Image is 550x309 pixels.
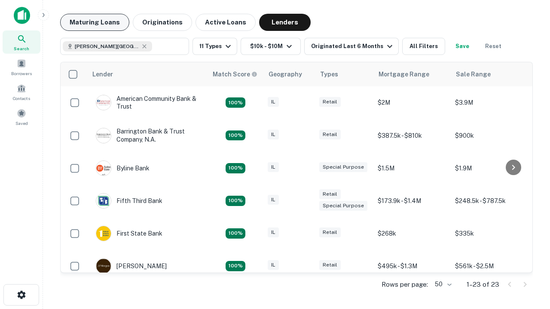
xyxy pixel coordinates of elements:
[451,185,528,217] td: $248.5k - $787.5k
[192,38,237,55] button: 11 Types
[259,14,311,31] button: Lenders
[96,193,162,209] div: Fifth Third Bank
[87,62,208,86] th: Lender
[3,80,40,103] a: Contacts
[3,55,40,79] a: Borrowers
[451,62,528,86] th: Sale Range
[268,260,279,270] div: IL
[451,119,528,151] td: $900k
[402,38,445,55] button: All Filters
[373,119,451,151] td: $387.5k - $810k
[96,128,111,143] img: picture
[96,259,111,273] img: picture
[96,161,111,176] img: picture
[268,130,279,139] div: IL
[451,217,528,250] td: $335k
[3,105,40,128] a: Saved
[96,161,150,176] div: Byline Bank
[431,278,453,291] div: 50
[226,261,245,271] div: Matching Properties: 3, hasApolloMatch: undefined
[379,69,429,79] div: Mortgage Range
[373,185,451,217] td: $173.9k - $1.4M
[60,14,129,31] button: Maturing Loans
[268,195,279,205] div: IL
[96,258,167,274] div: [PERSON_NAME]
[319,260,341,270] div: Retail
[96,194,111,208] img: picture
[196,14,256,31] button: Active Loans
[480,38,507,55] button: Reset
[96,127,199,143] div: Barrington Bank & Trust Company, N.a.
[319,201,367,211] div: Special Purpose
[451,152,528,185] td: $1.9M
[13,95,30,102] span: Contacts
[304,38,399,55] button: Originated Last 6 Months
[319,162,367,172] div: Special Purpose
[226,130,245,141] div: Matching Properties: 3, hasApolloMatch: undefined
[315,62,373,86] th: Types
[263,62,315,86] th: Geography
[226,196,245,206] div: Matching Properties: 2, hasApolloMatch: undefined
[14,7,30,24] img: capitalize-icon.png
[96,95,111,110] img: picture
[208,62,263,86] th: Capitalize uses an advanced AI algorithm to match your search with the best lender. The match sco...
[451,250,528,282] td: $561k - $2.5M
[373,152,451,185] td: $1.5M
[467,279,499,290] p: 1–23 of 23
[268,162,279,172] div: IL
[507,240,550,282] iframe: Chat Widget
[96,226,111,241] img: picture
[449,38,476,55] button: Save your search to get updates of matches that match your search criteria.
[213,70,257,79] div: Capitalize uses an advanced AI algorithm to match your search with the best lender. The match sco...
[268,97,279,107] div: IL
[320,69,338,79] div: Types
[382,279,428,290] p: Rows per page:
[3,30,40,54] a: Search
[75,42,139,50] span: [PERSON_NAME][GEOGRAPHIC_DATA], [GEOGRAPHIC_DATA]
[241,38,301,55] button: $10k - $10M
[11,70,32,77] span: Borrowers
[268,227,279,237] div: IL
[226,97,245,108] div: Matching Properties: 2, hasApolloMatch: undefined
[96,226,162,241] div: First State Bank
[319,130,341,139] div: Retail
[226,228,245,239] div: Matching Properties: 2, hasApolloMatch: undefined
[311,41,395,51] div: Originated Last 6 Months
[92,69,113,79] div: Lender
[133,14,192,31] button: Originations
[456,69,491,79] div: Sale Range
[269,69,302,79] div: Geography
[373,250,451,282] td: $495k - $1.3M
[14,45,29,52] span: Search
[96,95,199,110] div: American Community Bank & Trust
[373,217,451,250] td: $268k
[319,189,341,199] div: Retail
[373,86,451,119] td: $2M
[373,62,451,86] th: Mortgage Range
[213,70,256,79] h6: Match Score
[451,86,528,119] td: $3.9M
[226,163,245,173] div: Matching Properties: 2, hasApolloMatch: undefined
[319,97,341,107] div: Retail
[319,227,341,237] div: Retail
[15,120,28,127] span: Saved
